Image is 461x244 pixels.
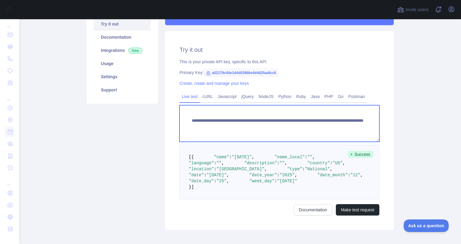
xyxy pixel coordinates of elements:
[189,173,204,177] span: "date"
[404,219,449,232] iframe: Toggle Customer Support
[94,31,151,44] a: Documentation
[350,173,360,177] span: "12"
[294,92,309,101] a: Ruby
[295,173,297,177] span: ,
[280,173,295,177] span: "2025"
[252,155,254,159] span: ,
[330,161,333,165] span: :
[277,161,279,165] span: :
[216,167,264,171] span: "[GEOGRAPHIC_DATA]"
[191,155,194,159] span: {
[216,161,221,165] span: ""
[348,173,350,177] span: :
[204,173,206,177] span: :
[285,161,287,165] span: ,
[94,17,151,31] a: Try it out
[179,92,200,101] a: Live test
[232,155,252,159] span: "[DATE]"
[249,179,275,183] span: "week_day"
[360,173,363,177] span: ,
[214,161,216,165] span: :
[330,167,333,171] span: ,
[244,161,277,165] span: "description"
[275,179,277,183] span: :
[5,16,14,28] div: ...
[214,155,229,159] span: "name"
[333,161,343,165] span: "US"
[322,92,336,101] a: PHP
[346,92,367,101] a: Postman
[275,155,305,159] span: "name_local"
[312,155,315,159] span: ,
[94,57,151,70] a: Usage
[336,204,379,216] button: Make test request
[336,92,346,101] a: Go
[200,92,215,101] a: cURL
[189,161,214,165] span: "language"
[239,92,256,101] a: jQuery
[287,167,302,171] span: "type"
[5,89,14,101] div: ...
[189,155,191,159] span: [
[189,179,214,183] span: "date_day"
[214,167,216,171] span: :
[279,161,285,165] span: ""
[215,92,239,101] a: Javascript
[94,83,151,97] a: Support
[227,179,229,183] span: ,
[179,46,379,54] h2: Try it out
[5,174,14,186] div: ...
[227,173,229,177] span: ,
[305,155,307,159] span: :
[318,173,348,177] span: "date_month"
[221,161,224,165] span: ,
[309,92,322,101] a: Java
[305,167,330,171] span: "National"
[216,179,227,183] span: "25"
[191,185,194,189] span: ]
[307,161,330,165] span: "country"
[94,70,151,83] a: Settings
[128,48,142,54] span: New
[302,167,305,171] span: :
[206,173,227,177] span: "[DATE]"
[214,179,216,183] span: :
[179,70,379,76] div: Primary Key:
[343,161,345,165] span: ,
[348,151,373,158] span: Success
[294,204,332,216] a: Documentation
[277,179,297,183] span: "[DATE]"
[94,44,151,57] a: Integrations New
[276,92,294,101] a: Python
[189,167,214,171] span: "location"
[396,5,430,14] button: Invite users
[256,92,276,101] a: NodeJS
[307,155,312,159] span: ""
[179,59,379,65] div: This is your private API key, specific to this API.
[249,173,277,177] span: "date_year"
[277,173,279,177] span: :
[189,185,191,189] span: }
[203,68,279,77] span: a02179c44e1d4d03966e4d4d2faa9cc8
[405,6,429,13] span: Invite users
[229,155,231,159] span: :
[179,81,249,86] a: Create, rotate and manage your keys
[264,167,267,171] span: ,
